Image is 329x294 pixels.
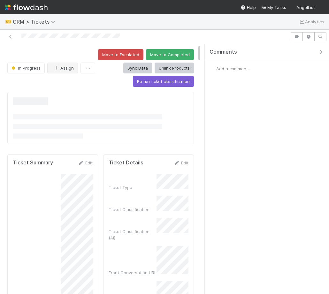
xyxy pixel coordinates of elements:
button: Move to Completed [146,49,194,60]
a: My Tasks [261,4,286,11]
img: logo-inverted-e16ddd16eac7371096b0.svg [5,2,48,13]
div: Ticket Classification [109,206,157,213]
span: Add a comment... [216,66,251,71]
a: Analytics [299,18,324,26]
h5: Ticket Details [109,160,143,166]
div: Front Conversation URL [109,269,157,276]
button: In Progress [7,63,45,73]
button: Re run ticket classification [133,76,194,87]
div: Ticket Classification (AI) [109,228,157,241]
span: My Tasks [261,5,286,10]
span: In Progress [10,65,41,71]
a: Edit [78,160,93,165]
img: avatar_18c010e4-930e-4480-823a-7726a265e9dd.png [210,65,216,72]
div: Help [241,4,256,11]
button: Assign [47,63,78,73]
button: Move to Escalated [98,49,143,60]
div: Ticket Type [109,184,157,191]
span: AngelList [296,5,315,10]
span: CRM > Tickets [13,19,58,25]
button: Sync Data [123,63,152,73]
span: 🎫 [5,19,11,24]
h5: Ticket Summary [13,160,53,166]
a: Edit [173,160,188,165]
img: avatar_18c010e4-930e-4480-823a-7726a265e9dd.png [318,4,324,11]
button: Unlink Products [155,63,194,73]
span: Comments [210,49,237,55]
